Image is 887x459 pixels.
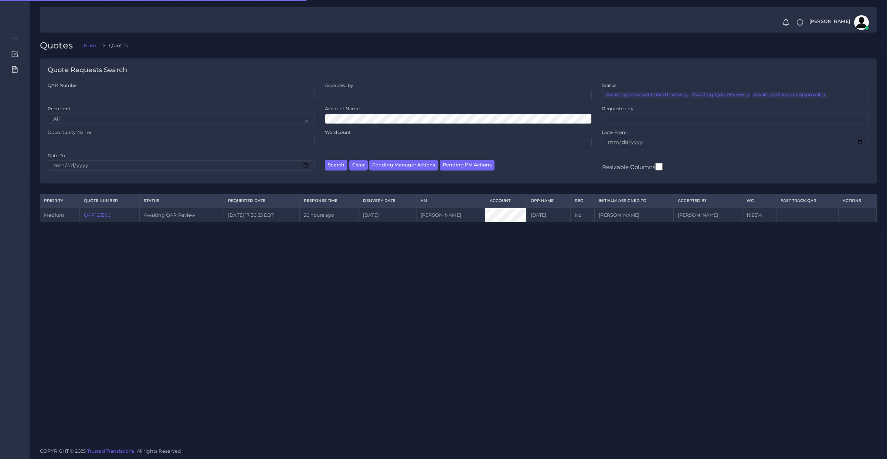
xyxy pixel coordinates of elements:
[299,194,358,208] th: Response Time
[595,194,673,208] th: Initially Assigned to
[40,447,181,455] span: COPYRIGHT © 2025
[571,194,595,208] th: REC
[358,208,416,222] td: [DATE]
[139,208,224,222] td: Awaiting QAR Review
[48,82,78,88] label: QAR Number
[806,15,871,30] a: [PERSON_NAME]avatar
[44,212,64,218] span: medium
[325,105,360,112] label: Account Name
[602,105,633,112] label: Requested by
[224,208,299,222] td: [DATE] 17:36:25 EDT
[602,82,616,88] label: Status
[602,162,663,171] label: Resizable Columns
[416,194,485,208] th: AM
[673,194,742,208] th: Accepted by
[325,160,347,171] button: Search
[604,92,689,98] li: Awaiting Manager Initial Review
[595,208,673,222] td: [PERSON_NAME]
[84,42,100,49] a: Home
[571,208,595,222] td: No
[854,15,869,30] img: avatar
[742,208,776,222] td: 198514
[139,194,224,208] th: Status
[485,194,526,208] th: Account
[135,447,181,455] span: , All rights Reserved
[655,162,663,171] input: Resizable Columns
[48,66,127,74] h4: Quote Requests Search
[325,82,354,88] label: Accepted by
[358,194,416,208] th: Delivery Date
[752,92,826,98] li: Awaiting Manager Approval
[440,160,495,171] button: Pending PM Actions
[99,42,128,49] li: Quotes
[349,160,368,171] button: Clear
[40,194,79,208] th: Priority
[839,194,877,208] th: Actions
[79,194,139,208] th: Quote Number
[84,212,111,218] a: QAR125396
[416,208,485,222] td: [PERSON_NAME]
[809,19,850,24] span: [PERSON_NAME]
[224,194,299,208] th: Requested Date
[48,105,71,112] label: Recurrent
[690,92,750,98] li: Awaiting QAR Review
[40,40,78,51] h2: Quotes
[299,208,358,222] td: 20 hours ago
[742,194,776,208] th: WC
[369,160,438,171] button: Pending Manager Actions
[87,448,135,454] a: Trusted Translations
[776,194,839,208] th: Fast Track QAR
[48,129,91,135] label: Opportunity Name
[48,152,65,159] label: Date To
[602,129,627,135] label: Date From
[526,208,571,222] td: [DATE]
[673,208,742,222] td: [PERSON_NAME]
[526,194,571,208] th: Opp Name
[325,129,351,135] label: Wordcount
